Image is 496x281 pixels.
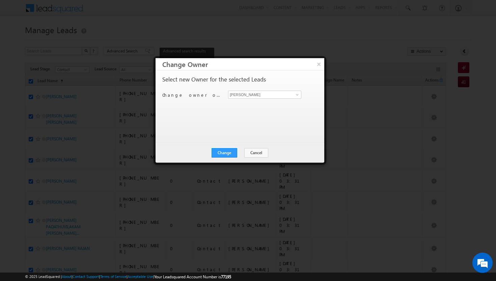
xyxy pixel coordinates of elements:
a: Acceptable Use [128,274,153,279]
img: d_60004797649_company_0_60004797649 [11,36,28,44]
p: Select new Owner for the selected Leads [162,76,266,83]
a: Show All Items [292,91,301,98]
div: Chat with us now [35,36,113,44]
input: Type to Search [228,91,301,99]
p: Change owner of 50 leads to [162,92,223,98]
button: × [313,58,324,70]
button: Change [212,148,237,158]
h3: Change Owner [162,58,324,70]
span: Your Leadsquared Account Number is [154,274,231,279]
span: 77195 [221,274,231,279]
textarea: Type your message and hit 'Enter' [9,63,123,203]
a: About [62,274,72,279]
button: Cancel [244,148,268,158]
a: Terms of Service [100,274,127,279]
span: © 2025 LeadSquared | | | | | [25,274,231,280]
em: Start Chat [92,208,122,217]
div: Minimize live chat window [111,3,127,20]
a: Contact Support [73,274,99,279]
